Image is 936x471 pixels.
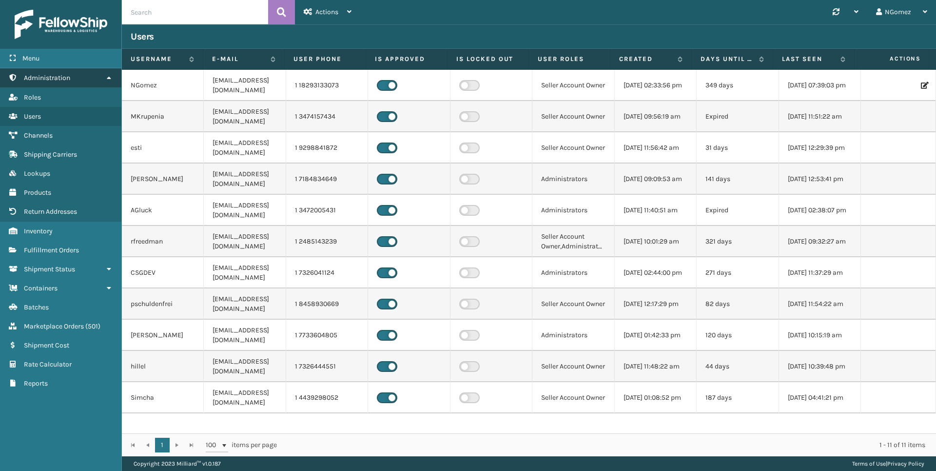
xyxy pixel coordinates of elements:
label: Days until password expires [701,55,754,63]
td: Administrators [532,257,614,288]
td: Expired [697,195,779,226]
td: 349 days [697,70,779,101]
span: Actions [315,8,338,16]
td: [DATE] 11:48:22 am [615,351,697,382]
td: 1 9298841872 [286,132,368,164]
td: [DATE] 02:38:07 pm [779,195,861,226]
td: [EMAIL_ADDRESS][DOMAIN_NAME] [204,164,286,195]
td: 1 3474157434 [286,101,368,132]
td: 141 days [697,164,779,195]
span: Inventory [24,227,53,235]
span: Rate Calculator [24,360,72,369]
td: Administrators [532,164,614,195]
h3: Users [131,31,154,42]
td: [EMAIL_ADDRESS][DOMAIN_NAME] [204,257,286,288]
td: 1 7326444551 [286,351,368,382]
div: | [852,456,924,471]
td: Seller Account Owner [532,288,614,320]
td: [DATE] 12:17:29 pm [615,288,697,320]
span: Menu [22,54,39,62]
td: [DATE] 04:41:21 pm [779,382,861,413]
span: Fulfillment Orders [24,246,79,254]
span: 100 [206,440,220,450]
td: Expired [697,101,779,132]
td: [DATE] 12:29:39 pm [779,132,861,164]
span: Shipment Status [24,265,75,273]
label: User Roles [538,55,601,63]
label: Is Locked Out [456,55,520,63]
td: [DATE] 01:08:52 pm [615,382,697,413]
a: Terms of Use [852,460,886,467]
td: Seller Account Owner [532,351,614,382]
td: Seller Account Owner,Administrators [532,226,614,257]
td: [DATE] 11:56:42 am [615,132,697,164]
td: [EMAIL_ADDRESS][DOMAIN_NAME] [204,351,286,382]
td: [DATE] 11:40:51 am [615,195,697,226]
td: Seller Account Owner [532,70,614,101]
span: Shipment Cost [24,341,69,349]
span: Marketplace Orders [24,322,84,330]
td: [DATE] 11:51:22 am [779,101,861,132]
td: [DATE] 10:15:19 am [779,320,861,351]
td: [DATE] 10:01:29 am [615,226,697,257]
span: Channels [24,131,53,140]
td: [DATE] 11:37:29 am [779,257,861,288]
p: Copyright 2023 Milliard™ v 1.0.187 [134,456,221,471]
span: Batches [24,303,49,311]
td: [EMAIL_ADDRESS][DOMAIN_NAME] [204,226,286,257]
img: logo [15,10,107,39]
label: Last Seen [782,55,836,63]
td: rfreedman [122,226,204,257]
td: [DATE] 09:32:27 am [779,226,861,257]
td: [PERSON_NAME] [122,164,204,195]
td: [DATE] 10:39:48 pm [779,351,861,382]
td: [DATE] 12:53:41 pm [779,164,861,195]
td: [EMAIL_ADDRESS][DOMAIN_NAME] [204,382,286,413]
a: Privacy Policy [887,460,924,467]
td: esti [122,132,204,164]
td: Administrators [532,320,614,351]
td: hillel [122,351,204,382]
td: 120 days [697,320,779,351]
td: 271 days [697,257,779,288]
label: E-mail [212,55,266,63]
td: 1 3472005431 [286,195,368,226]
td: [EMAIL_ADDRESS][DOMAIN_NAME] [204,288,286,320]
span: Reports [24,379,48,388]
span: Administration [24,74,70,82]
span: items per page [206,438,277,452]
span: Lookups [24,169,50,178]
label: Is Approved [375,55,438,63]
td: Seller Account Owner [532,382,614,413]
td: [EMAIL_ADDRESS][DOMAIN_NAME] [204,320,286,351]
td: [DATE] 11:54:22 am [779,288,861,320]
td: pschuldenfrei [122,288,204,320]
td: [DATE] 07:39:03 pm [779,70,861,101]
span: Users [24,112,41,121]
td: 1 7326041124 [286,257,368,288]
td: 1 8458930669 [286,288,368,320]
td: [DATE] 01:42:33 pm [615,320,697,351]
td: Seller Account Owner [532,132,614,164]
span: ( 501 ) [85,322,100,330]
span: Roles [24,93,41,102]
td: 1 2485143239 [286,226,368,257]
td: 1 7733604805 [286,320,368,351]
td: 82 days [697,288,779,320]
td: [DATE] 09:09:53 am [615,164,697,195]
td: [EMAIL_ADDRESS][DOMAIN_NAME] [204,101,286,132]
td: Administrators [532,195,614,226]
td: AGluck [122,195,204,226]
td: [EMAIL_ADDRESS][DOMAIN_NAME] [204,132,286,164]
label: User phone [293,55,357,63]
td: 321 days [697,226,779,257]
td: NGomez [122,70,204,101]
td: [EMAIL_ADDRESS][DOMAIN_NAME] [204,70,286,101]
td: 1 4439298052 [286,382,368,413]
td: [PERSON_NAME] [122,320,204,351]
i: Edit [921,82,927,89]
td: MKrupenia [122,101,204,132]
span: Shipping Carriers [24,150,77,159]
td: Simcha [122,382,204,413]
td: [DATE] 02:44:00 pm [615,257,697,288]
